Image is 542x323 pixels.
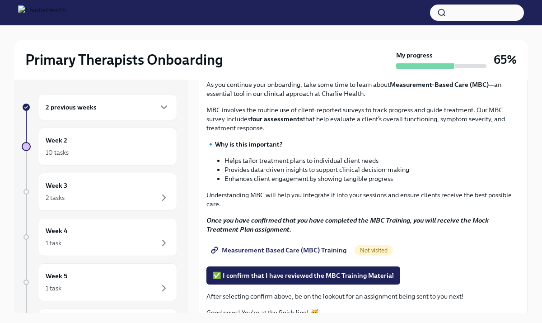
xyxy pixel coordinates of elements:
[206,190,520,209] p: Understanding MBC will help you integrate it into your sessions and ensure clients receive the be...
[46,271,67,281] h6: Week 5
[22,173,177,211] a: Week 32 tasks
[22,263,177,301] a: Week 51 task
[22,218,177,256] a: Week 41 task
[46,102,97,112] h6: 2 previous weeks
[206,241,353,259] a: Measurement Based Care (MBC) Training
[250,115,303,123] strong: four assessments
[46,148,69,157] div: 10 tasks
[494,52,517,68] h3: 65%
[206,308,520,317] p: Good news! You're at the finish line! 🥳
[206,292,520,301] p: After selecting confirm above, be on the lookout for an assignment being sent to you next!
[46,284,61,293] div: 1 task
[25,51,223,69] h2: Primary Therapists Onboarding
[206,80,520,98] p: As you continue your onboarding, take some time to learn about —an essential tool in our clinical...
[46,180,67,190] h6: Week 3
[224,165,520,174] li: Provides data-driven insights to support clinical decision-making
[213,271,394,280] span: ✅ I confirm that I have reviewed the MBC Training Material
[355,247,393,254] span: Not visited
[18,5,66,20] img: CharlieHealth
[46,238,61,247] div: 1 task
[224,156,520,165] li: Helps tailor treatment plans to individual client needs
[46,193,65,202] div: 2 tasks
[396,51,433,60] strong: My progress
[213,246,346,255] span: Measurement Based Care (MBC) Training
[46,135,67,145] h6: Week 2
[206,216,489,233] strong: Once you have confirmed that you have completed the MBC Training, you will receive the Mock Treat...
[206,140,520,149] p: 🔹
[38,94,177,120] div: 2 previous weeks
[206,266,400,285] button: ✅ I confirm that I have reviewed the MBC Training Material
[390,81,489,89] strong: Measurement-Based Care (MBC)
[224,174,520,183] li: Enhances client engagement by showing tangible progress
[46,226,68,236] h6: Week 4
[22,128,177,166] a: Week 210 tasks
[206,105,520,133] p: MBC involves the routine use of client-reported surveys to track progress and guide treatment. Ou...
[215,140,283,148] strong: Why is this important?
